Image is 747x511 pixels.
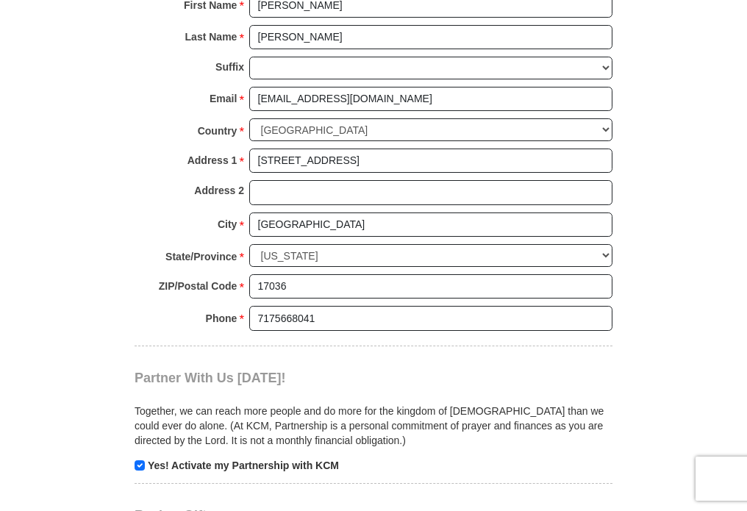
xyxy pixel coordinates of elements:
span: Partner With Us [DATE]! [135,371,286,385]
strong: Email [210,88,237,109]
strong: Address 1 [187,150,237,171]
strong: Address 2 [194,180,244,201]
strong: ZIP/Postal Code [159,276,237,296]
strong: Yes! Activate my Partnership with KCM [148,460,339,471]
strong: State/Province [165,246,237,267]
strong: Country [198,121,237,141]
strong: City [218,214,237,235]
strong: Phone [206,308,237,329]
p: Together, we can reach more people and do more for the kingdom of [DEMOGRAPHIC_DATA] than we coul... [135,404,612,448]
strong: Last Name [185,26,237,47]
strong: Suffix [215,57,244,77]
